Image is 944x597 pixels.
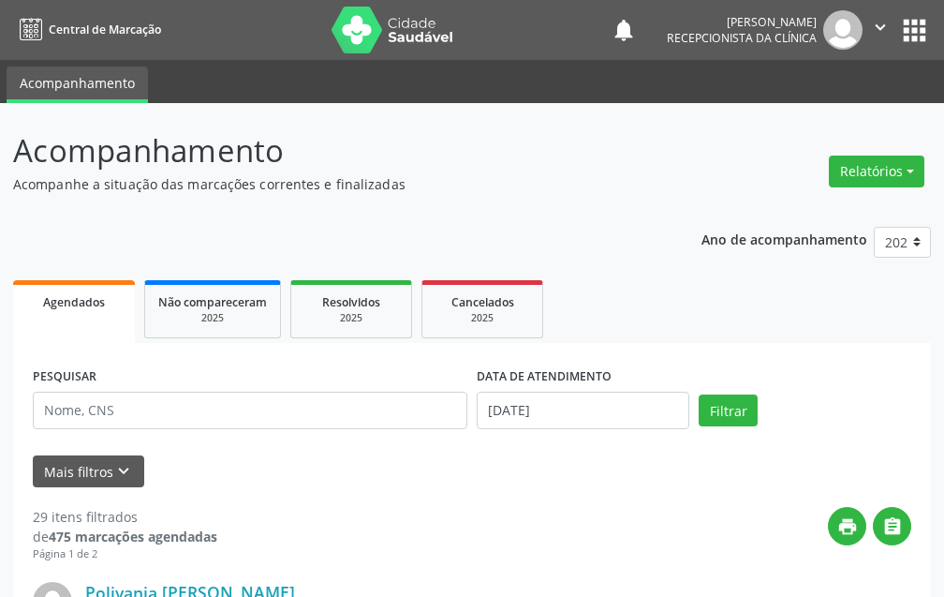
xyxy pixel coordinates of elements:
p: Ano de acompanhamento [701,227,867,250]
div: de [33,527,217,546]
p: Acompanhe a situação das marcações correntes e finalizadas [13,174,656,194]
button:  [863,10,898,50]
label: PESQUISAR [33,363,96,392]
img: img [823,10,863,50]
button: Relatórios [829,156,924,187]
strong: 475 marcações agendadas [49,528,217,545]
button: notifications [611,17,637,43]
p: Acompanhamento [13,127,656,174]
i:  [870,17,891,37]
input: Selecione um intervalo [477,392,689,429]
span: Cancelados [451,294,514,310]
label: DATA DE ATENDIMENTO [477,363,612,392]
span: Central de Marcação [49,22,161,37]
i:  [882,516,903,537]
div: 29 itens filtrados [33,507,217,527]
div: 2025 [435,311,529,325]
i: print [837,516,858,537]
div: 2025 [158,311,267,325]
span: Resolvidos [322,294,380,310]
span: Recepcionista da clínica [667,30,817,46]
a: Central de Marcação [13,14,161,45]
div: [PERSON_NAME] [667,14,817,30]
span: Agendados [43,294,105,310]
button: Filtrar [699,395,758,426]
div: 2025 [304,311,398,325]
button: print [828,507,866,545]
a: Acompanhamento [7,67,148,103]
button:  [873,507,911,545]
input: Nome, CNS [33,392,467,429]
span: Não compareceram [158,294,267,310]
button: Mais filtroskeyboard_arrow_down [33,455,144,488]
div: Página 1 de 2 [33,546,217,562]
button: apps [898,14,931,47]
i: keyboard_arrow_down [113,461,134,482]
